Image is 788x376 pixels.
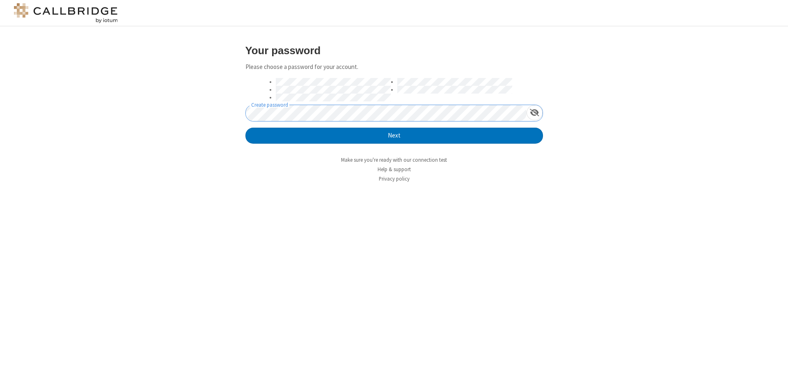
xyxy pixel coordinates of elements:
h3: Your password [245,45,543,56]
p: Please choose a password for your account. [245,62,543,72]
a: Help & support [378,166,411,173]
a: Make sure you're ready with our connection test [341,156,447,163]
input: Create password [246,105,527,121]
button: Next [245,128,543,144]
a: Privacy policy [379,175,410,182]
img: logo@2x.png [12,3,119,23]
div: Show password [527,105,543,120]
